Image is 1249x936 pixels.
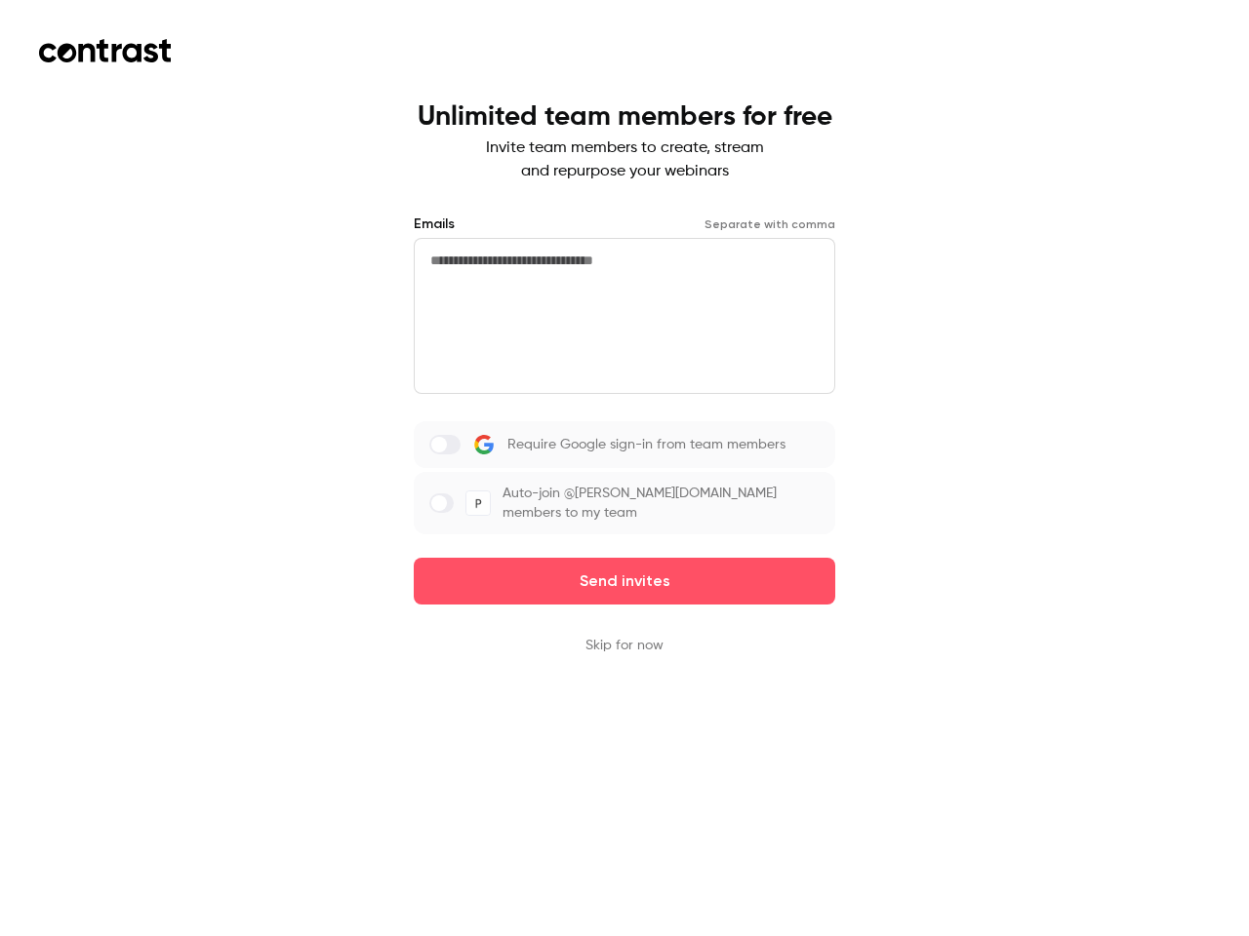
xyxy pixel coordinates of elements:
[466,491,490,515] img: Perron rigot
[705,216,835,232] p: Separate with comma
[414,472,835,534] label: Auto-join @[PERSON_NAME][DOMAIN_NAME] members to my team
[414,558,835,604] button: Send invites
[418,101,832,133] h1: Unlimited team members for free
[414,421,835,468] label: Require Google sign-in from team members
[418,136,832,183] p: Invite team members to create, stream and repurpose your webinars
[585,636,664,655] button: Skip for now
[414,214,455,234] label: Emails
